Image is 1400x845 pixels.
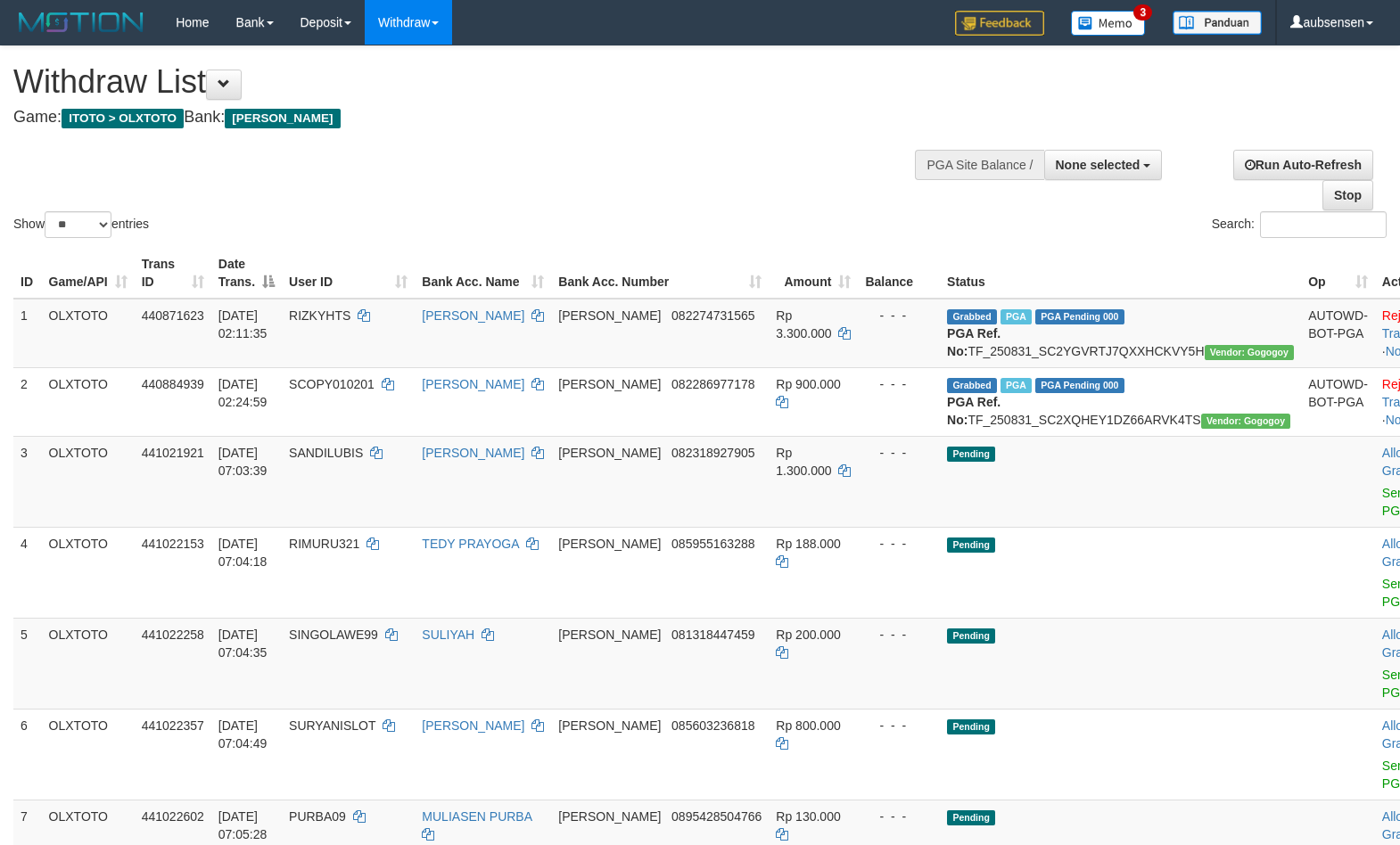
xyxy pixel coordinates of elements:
span: Copy 082286977178 to clipboard [671,377,754,391]
span: RIZKYHTS [289,308,350,323]
td: TF_250831_SC2XQHEY1DZ66ARVK4TS [940,367,1301,436]
span: None selected [1056,158,1141,172]
span: Pending [947,537,995,553]
td: OLXTOTO [42,527,135,618]
th: User ID: activate to sort column ascending [282,248,415,299]
span: 441022258 [142,628,204,642]
span: Marked by aubibnu [1001,309,1032,324]
span: 440884939 [142,377,204,391]
input: Search: [1260,211,1387,238]
span: SCOPY010201 [289,377,375,391]
span: Rp 1.300.000 [776,446,831,478]
span: [PERSON_NAME] [558,377,661,391]
select: Showentries [45,211,111,238]
a: [PERSON_NAME] [422,446,524,460]
td: OLXTOTO [42,367,135,436]
a: [PERSON_NAME] [422,308,524,323]
td: OLXTOTO [42,618,135,709]
td: 1 [13,299,42,368]
div: - - - [865,808,933,825]
span: Copy 085955163288 to clipboard [671,537,754,551]
td: 2 [13,367,42,436]
th: Date Trans.: activate to sort column descending [211,248,282,299]
span: 440871623 [142,308,204,323]
span: [DATE] 02:24:59 [218,377,268,409]
td: 4 [13,527,42,618]
span: [DATE] 07:04:18 [218,537,268,569]
h1: Withdraw List [13,64,916,100]
span: [PERSON_NAME] [558,537,661,551]
span: [DATE] 07:04:35 [218,628,268,660]
span: Vendor URL: https://secure2.1velocity.biz [1205,345,1295,360]
span: PGA Pending [1035,309,1124,324]
span: [PERSON_NAME] [558,809,661,824]
span: Pending [947,628,995,644]
div: PGA Site Balance / [915,150,1043,180]
label: Show entries [13,211,149,238]
span: Rp 3.300.000 [776,308,831,340]
div: - - - [865,375,933,393]
b: PGA Ref. No: [947,326,1001,358]
span: [DATE] 07:05:28 [218,809,268,841]
a: TEDY PRAYOGA [422,537,518,551]
td: OLXTOTO [42,299,135,368]
span: Copy 082274731565 to clipboard [671,308,754,323]
span: Grabbed [947,309,997,324]
th: ID [13,248,42,299]
a: SULIYAH [422,628,474,642]
span: Rp 900.000 [776,377,840,391]
span: [PERSON_NAME] [225,109,340,128]
img: Button%20Memo.svg [1071,11,1146,36]
span: Rp 800.000 [776,718,840,733]
span: [DATE] 02:11:35 [218,308,268,340]
label: Search: [1212,211,1387,238]
span: SURYANISLOT [289,718,375,733]
span: Pending [947,447,995,462]
span: [DATE] 07:04:49 [218,718,268,751]
span: RIMURU321 [289,537,359,551]
a: Stop [1322,180,1373,210]
th: Game/API: activate to sort column ascending [42,248,135,299]
td: OLXTOTO [42,709,135,800]
th: Op: activate to sort column ascending [1301,248,1375,299]
img: MOTION_logo.png [13,9,149,36]
span: Grabbed [947,378,997,393]
span: ITOTO > OLXTOTO [62,109,184,128]
td: OLXTOTO [42,436,135,527]
td: 5 [13,618,42,709]
td: AUTOWD-BOT-PGA [1301,367,1375,436]
span: Rp 200.000 [776,628,840,642]
th: Bank Acc. Number: activate to sort column ascending [551,248,769,299]
div: - - - [865,444,933,462]
a: [PERSON_NAME] [422,718,524,733]
div: - - - [865,307,933,324]
span: Pending [947,719,995,734]
span: 441022602 [142,809,204,824]
span: 441022153 [142,537,204,551]
span: SINGOLAWE99 [289,628,378,642]
img: panduan.png [1173,11,1262,35]
th: Bank Acc. Name: activate to sort column ascending [415,248,551,299]
img: Feedback.jpg [955,11,1044,36]
span: Rp 130.000 [776,809,840,824]
span: Pending [947,810,995,825]
div: - - - [865,717,933,734]
span: [DATE] 07:03:39 [218,446,268,478]
th: Amount: activate to sort column ascending [769,248,858,299]
span: PURBA09 [289,809,346,824]
span: Copy 0895428504766 to clipboard [671,809,762,824]
div: - - - [865,535,933,553]
span: Copy 085603236818 to clipboard [671,718,754,733]
span: 441021921 [142,446,204,460]
span: [PERSON_NAME] [558,446,661,460]
td: 3 [13,436,42,527]
h4: Game: Bank: [13,109,916,127]
th: Trans ID: activate to sort column ascending [135,248,211,299]
th: Balance [858,248,940,299]
a: [PERSON_NAME] [422,377,524,391]
span: PGA Pending [1035,378,1124,393]
b: PGA Ref. No: [947,395,1001,427]
td: TF_250831_SC2YGVRTJ7QXXHCKVY5H [940,299,1301,368]
span: [PERSON_NAME] [558,308,661,323]
td: AUTOWD-BOT-PGA [1301,299,1375,368]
